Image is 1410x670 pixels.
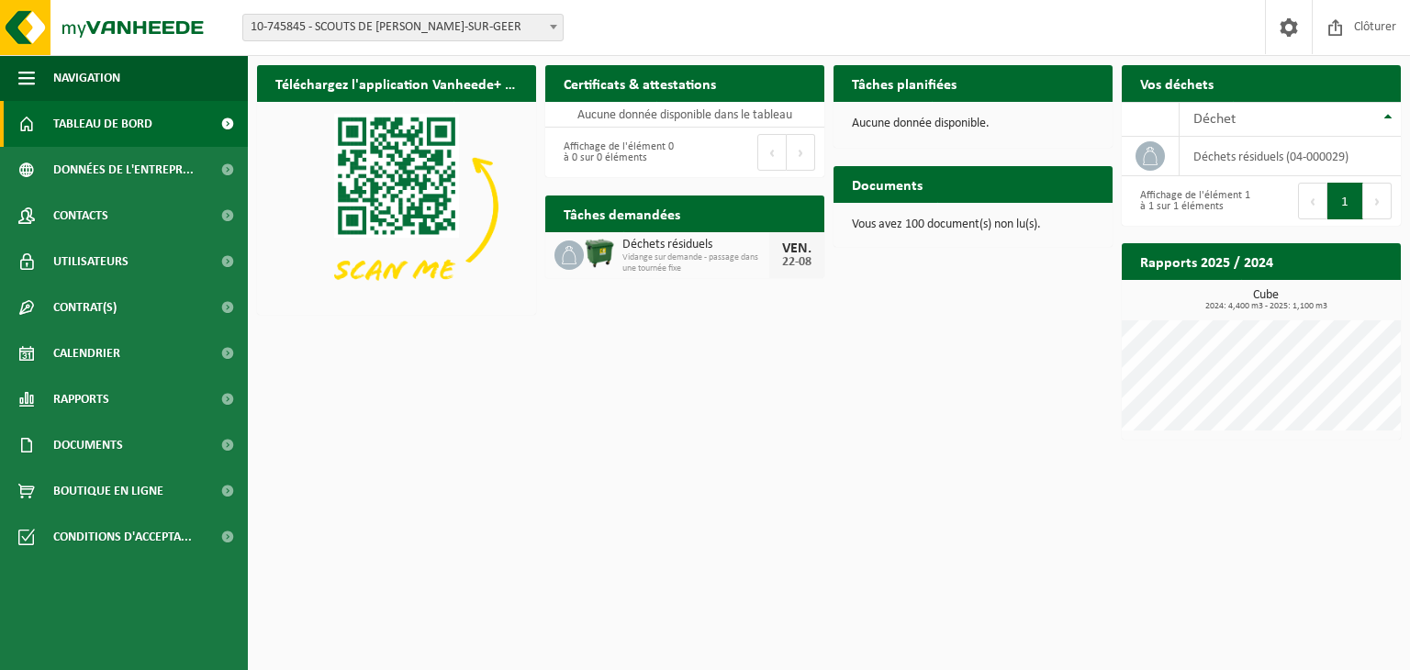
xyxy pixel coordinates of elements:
[53,422,123,468] span: Documents
[834,166,941,202] h2: Documents
[53,55,120,101] span: Navigation
[834,65,975,101] h2: Tâches planifiées
[545,102,824,128] td: Aucune donnée disponible dans le tableau
[545,195,699,231] h2: Tâches demandées
[53,193,108,239] span: Contacts
[53,285,117,330] span: Contrat(s)
[257,102,536,311] img: Download de VHEPlus App
[53,239,129,285] span: Utilisateurs
[757,134,787,171] button: Previous
[1180,137,1401,176] td: déchets résiduels (04-000029)
[622,238,769,252] span: Déchets résiduels
[53,514,192,560] span: Conditions d'accepta...
[622,252,769,274] span: Vidange sur demande - passage dans une tournée fixe
[852,218,1094,231] p: Vous avez 100 document(s) non lu(s).
[852,117,1094,130] p: Aucune donnée disponible.
[1241,279,1399,316] a: Consulter les rapports
[1122,243,1292,279] h2: Rapports 2025 / 2024
[53,147,194,193] span: Données de l'entrepr...
[257,65,536,101] h2: Téléchargez l'application Vanheede+ maintenant!
[1131,181,1252,221] div: Affichage de l'élément 1 à 1 sur 1 éléments
[554,132,676,173] div: Affichage de l'élément 0 à 0 sur 0 éléments
[1327,183,1363,219] button: 1
[1193,112,1236,127] span: Déchet
[584,238,615,269] img: WB-1100-HPE-GN-01
[1131,289,1401,311] h3: Cube
[1298,183,1327,219] button: Previous
[778,256,815,269] div: 22-08
[53,330,120,376] span: Calendrier
[1131,302,1401,311] span: 2024: 4,400 m3 - 2025: 1,100 m3
[53,468,163,514] span: Boutique en ligne
[53,376,109,422] span: Rapports
[778,241,815,256] div: VEN.
[53,101,152,147] span: Tableau de bord
[1363,183,1392,219] button: Next
[242,14,564,41] span: 10-745845 - SCOUTS DE GEER - HOLLOGNE-SUR-GEER
[243,15,563,40] span: 10-745845 - SCOUTS DE GEER - HOLLOGNE-SUR-GEER
[1122,65,1232,101] h2: Vos déchets
[787,134,815,171] button: Next
[545,65,734,101] h2: Certificats & attestations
